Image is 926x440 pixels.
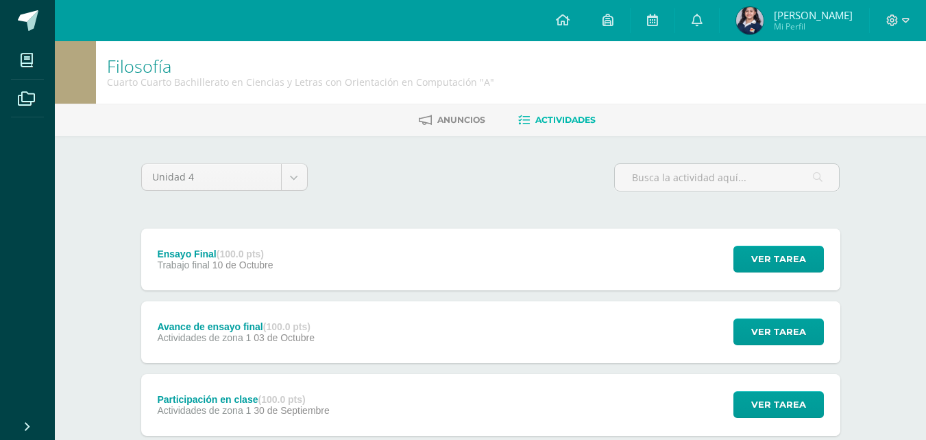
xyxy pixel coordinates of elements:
img: 18667bcb8c8fae393999b12a30f82c5a.png [736,7,764,34]
span: 03 de Octubre [254,332,315,343]
span: 30 de Septiembre [254,405,330,416]
div: Cuarto Cuarto Bachillerato en Ciencias y Letras con Orientación en Computación 'A' [107,76,494,89]
span: Unidad 4 [152,164,271,190]
strong: (100.0 pts) [258,394,305,405]
span: Trabajo final [157,259,210,270]
span: [PERSON_NAME] [774,8,853,22]
span: Ver tarea [751,246,806,272]
h1: Filosofía [107,56,494,76]
button: Ver tarea [733,319,824,345]
strong: (100.0 pts) [263,321,310,332]
button: Ver tarea [733,391,824,418]
div: Participación en clase [157,394,329,405]
a: Anuncios [419,109,485,131]
a: Filosofía [107,54,171,78]
input: Busca la actividad aquí... [615,164,839,191]
div: Ensayo Final [157,248,273,259]
strong: (100.0 pts) [217,248,264,259]
span: Actividades [535,115,596,125]
button: Ver tarea [733,246,824,273]
span: Actividades de zona 1 [157,332,251,343]
a: Actividades [518,109,596,131]
span: Ver tarea [751,392,806,417]
span: Ver tarea [751,319,806,345]
span: Mi Perfil [774,21,853,32]
span: 10 de Octubre [212,259,273,270]
a: Unidad 4 [142,164,307,190]
div: Avance de ensayo final [157,321,315,332]
span: Actividades de zona 1 [157,405,251,416]
span: Anuncios [437,115,485,125]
